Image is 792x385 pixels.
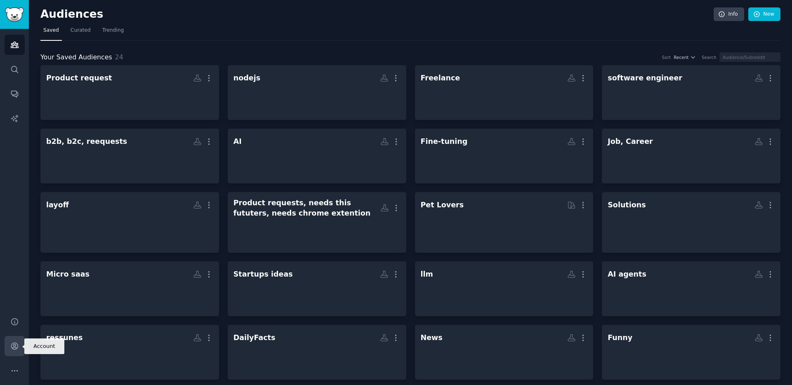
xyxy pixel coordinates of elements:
[228,129,406,183] a: AI
[228,65,406,120] a: nodejs
[608,136,653,147] div: Job, Career
[674,54,688,60] span: Recent
[608,333,632,343] div: Funny
[228,192,406,253] a: Product requests, needs this fututers, needs chrome extention
[228,325,406,380] a: DailyFacts
[40,24,62,41] a: Saved
[602,261,780,316] a: AI agents
[46,136,127,147] div: b2b, b2c, reequests
[662,54,671,60] div: Sort
[714,7,744,21] a: Info
[415,65,594,120] a: Freelance
[233,333,276,343] div: DailyFacts
[40,325,219,380] a: ressunes
[43,27,59,34] span: Saved
[602,65,780,120] a: software engineer
[115,53,123,61] span: 24
[40,192,219,253] a: layoff
[40,8,714,21] h2: Audiences
[602,192,780,253] a: Solutions
[415,129,594,183] a: Fine-tuning
[233,269,293,279] div: Startups ideas
[99,24,127,41] a: Trending
[415,192,594,253] a: Pet Lovers
[228,261,406,316] a: Startups ideas
[40,65,219,120] a: Product request
[233,73,260,83] div: nodejs
[415,325,594,380] a: News
[46,269,90,279] div: Micro saas
[5,7,24,22] img: GummySearch logo
[602,325,780,380] a: Funny
[46,73,112,83] div: Product request
[40,52,112,63] span: Your Saved Audiences
[602,129,780,183] a: Job, Career
[68,24,94,41] a: Curated
[233,136,242,147] div: AI
[421,136,468,147] div: Fine-tuning
[702,54,717,60] div: Search
[719,52,780,62] input: Audience/Subreddit
[233,198,380,218] div: Product requests, needs this fututers, needs chrome extention
[46,333,83,343] div: ressunes
[674,54,696,60] button: Recent
[71,27,91,34] span: Curated
[421,73,460,83] div: Freelance
[421,333,443,343] div: News
[421,269,433,279] div: llm
[102,27,124,34] span: Trending
[40,129,219,183] a: b2b, b2c, reequests
[608,200,646,210] div: Solutions
[608,73,682,83] div: software engineer
[415,261,594,316] a: llm
[46,200,69,210] div: layoff
[40,261,219,316] a: Micro saas
[748,7,780,21] a: New
[421,200,464,210] div: Pet Lovers
[608,269,646,279] div: AI agents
